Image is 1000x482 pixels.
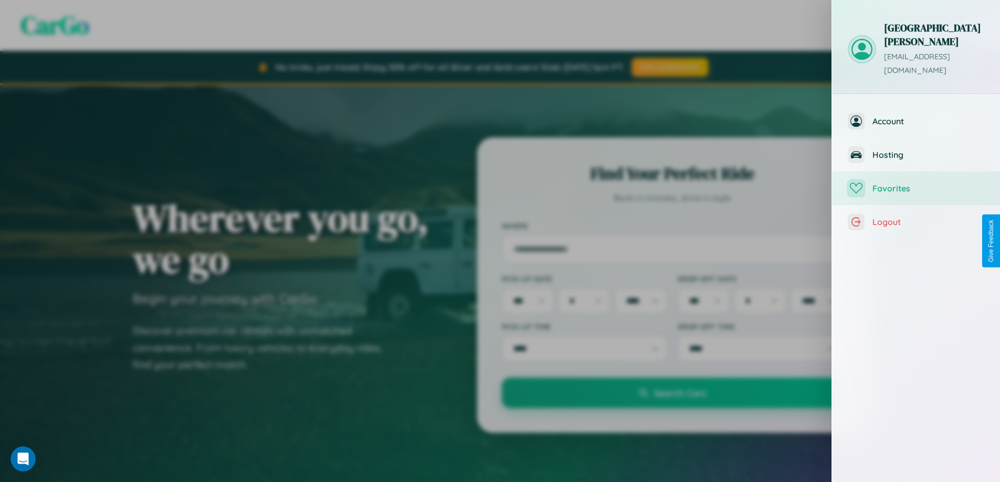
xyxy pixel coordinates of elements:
[832,172,1000,205] button: Favorites
[872,149,984,160] span: Hosting
[832,104,1000,138] button: Account
[872,183,984,194] span: Favorites
[10,446,36,472] iframe: Intercom live chat
[872,116,984,126] span: Account
[884,21,984,48] h3: [GEOGRAPHIC_DATA] [PERSON_NAME]
[872,217,984,227] span: Logout
[832,138,1000,172] button: Hosting
[832,205,1000,239] button: Logout
[987,220,995,262] div: Give Feedback
[884,50,984,78] p: [EMAIL_ADDRESS][DOMAIN_NAME]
